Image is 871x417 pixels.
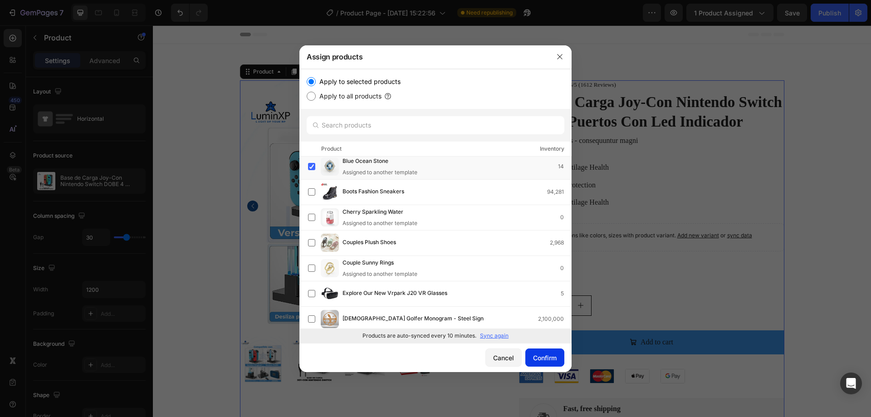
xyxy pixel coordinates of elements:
div: Assign products [299,45,548,69]
div: Cancel [493,353,514,363]
input: quantity [387,270,418,290]
div: Product [321,144,342,153]
img: Base de Carga Joy-Con Nintendo Switch DOBE 4 Puertos con LED Indicador [87,311,133,358]
span: Cherry Sparkling Water [343,207,403,217]
div: 2,100,000 [538,314,571,324]
div: /> [299,69,572,343]
img: gempages_432743968329958423-375ff3a5-d929-4a01-a798-ccf193b61ce3.png [508,344,532,358]
img: gempages_432743968329958423-88fb1967-9513-4539-ab4e-72c741b62613.png [473,344,496,358]
div: 14 [558,162,571,171]
div: 2,968 [550,238,571,247]
span: or [566,206,599,213]
button: Cancel [485,348,522,367]
p: 4.6/5 (1612 Reviews) [412,56,463,64]
img: product-img [321,183,339,201]
div: 0 [560,213,571,222]
div: Confirm [533,353,557,363]
span: sync data [574,206,599,213]
img: product-img [321,259,339,277]
button: increment [418,270,438,290]
button: Carousel Back Arrow [94,175,105,186]
label: Apply to all products [316,91,382,102]
span: Boots Fashion Sneakers [343,187,404,197]
p: Sed ut perspiciatis - consequuntur magni [367,110,631,121]
img: product-img [321,208,339,226]
p: Sync again [480,332,509,340]
img: product-img [321,310,339,328]
p: Setup options like colors, sizes with product variant. [390,206,599,215]
p: Improved Cartilage Health [378,172,456,182]
p: Fast, free shipping [411,379,479,388]
div: Assigned to another template [343,270,417,278]
img: gempages_432743968329958423-35781802-acc2-4488-847a-fa4022930659.png [367,344,390,358]
div: 0 [560,264,571,273]
input: Search products [307,116,564,134]
p: ... on all orders always! [411,391,479,401]
span: Blue Ocean Stone [343,157,388,167]
img: Base de Carga Joy-Con Nintendo Switch DOBE 4 Puertos con LED Indicador [138,311,185,358]
button: Add to cart [366,305,631,329]
img: product-img [321,285,339,303]
button: Carousel Next Arrow [320,175,331,186]
div: 94,281 [547,187,571,196]
img: product-img [321,157,339,176]
p: Improved Cartilage Health [378,137,456,147]
div: Add to cart [488,310,520,324]
div: Product [98,42,122,50]
img: gempages_432743968329958423-18a87017-13b8-494e-b937-e836ab835ca8.png [402,344,426,358]
div: Quantity [366,240,631,255]
div: Assigned to another template [343,219,418,227]
h1: base de carga joy-con nintendo switch dobe 4 puertos con led indicador [366,66,631,107]
img: gempages_432743968329958423-dfc5b450-f90c-4602-86e3-f027302f8358.png [437,344,461,358]
img: gempages_432743968329958423-e92747c9-a24b-4d4e-ae7a-69bb89754898.svg [377,378,404,405]
div: Open Intercom Messenger [840,373,862,394]
button: Confirm [525,348,564,367]
img: product-img [321,234,339,252]
p: Products are auto-synced every 10 minutes. [362,332,476,340]
p: Long-Term Protection [378,155,456,165]
span: Couples Plush Shoes [343,238,396,248]
span: Couple Sunny Rings [343,258,394,268]
div: Assigned to another template [343,168,417,177]
img: Base de Carga Joy-Con Nintendo Switch DOBE 4 Puertos con LED Indicador [87,55,338,306]
img: Base de Carga Joy-Con Nintendo Switch DOBE 4 Puertos con LED Indicador [240,311,287,358]
span: Explore Our New Vrpark J20 VR Glasses [343,289,447,299]
div: Inventory [540,144,564,153]
label: Apply to selected products [316,76,401,87]
div: 5 [561,289,571,298]
button: decrement [367,270,387,290]
img: Base de Carga Joy-Con Nintendo Switch DOBE 4 Puertos con LED Indicador [189,311,236,358]
span: [DEMOGRAPHIC_DATA] Golfer Monogram - Steel Sign [343,314,484,324]
span: Add new variant [524,206,566,213]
